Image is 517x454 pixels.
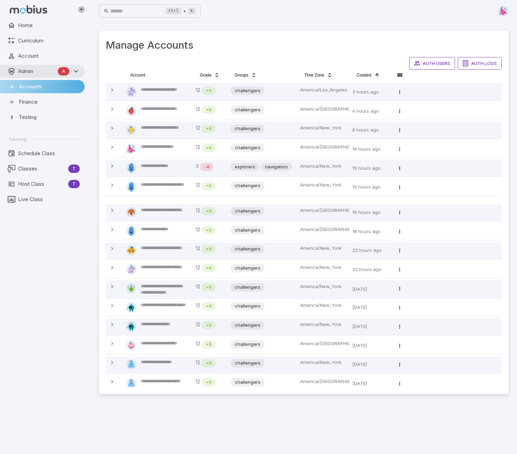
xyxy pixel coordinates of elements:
[126,340,136,351] img: hexagon.svg
[196,264,200,272] span: 12
[202,284,216,291] span: +9
[126,245,136,255] img: semi-circle.svg
[18,196,80,203] span: Live Class
[126,302,136,312] img: octagon.svg
[68,165,80,172] span: T
[130,72,145,78] span: Account
[126,207,136,217] img: oval.svg
[18,22,80,29] span: Home
[300,125,347,132] p: America/New_York
[200,72,211,78] span: Grade
[300,340,347,347] p: America/[GEOGRAPHIC_DATA]
[202,379,216,386] span: +9
[230,208,265,215] span: challengers
[18,165,65,173] span: Classes
[202,340,216,349] div: Math is above age level
[352,106,389,117] p: 4 hours ago
[202,106,216,114] div: Math is above age level
[300,106,347,113] p: America/[GEOGRAPHIC_DATA]
[200,164,213,170] span: -4
[202,208,216,215] span: +9
[352,87,389,98] p: 3 hours ago
[202,321,216,329] div: Math is above age level
[202,245,216,253] div: Math is above age level
[166,8,181,15] kbd: Ctrl
[58,68,69,75] span: A
[352,264,389,275] p: 22 hours ago
[19,113,80,121] span: Testing
[300,226,347,233] p: America/[GEOGRAPHIC_DATA]
[230,284,265,291] span: challengers
[196,321,200,329] span: 12
[352,359,389,370] p: [DATE]
[196,378,200,387] span: 12
[126,125,136,135] img: square.svg
[300,302,347,309] p: America/New_York
[202,265,216,272] span: +9
[352,321,389,332] p: [DATE]
[126,163,136,173] img: rectangle.svg
[202,360,216,367] span: +9
[126,226,136,237] img: rectangle.svg
[126,182,136,192] img: rectangle.svg
[106,38,502,53] h3: Manage Accounts
[18,180,65,188] span: Host Class
[166,7,196,15] div: +
[409,57,455,70] button: Auth Users
[230,246,265,253] span: challengers
[300,264,347,271] p: America/New_York
[230,303,265,310] span: challengers
[230,341,265,348] span: challengers
[300,182,347,189] p: America/New_York
[68,181,80,188] span: T
[352,283,389,296] p: [DATE]
[196,359,200,367] span: 12
[202,227,216,234] span: +9
[202,226,216,234] div: Math is above age level
[300,144,347,151] p: America/[GEOGRAPHIC_DATA]
[235,72,248,78] span: Groups
[458,57,502,70] button: Auth Logs
[18,37,80,45] span: Curriculum
[352,378,389,389] p: [DATE]
[352,226,389,237] p: 18 hours ago
[196,144,200,152] span: 12
[18,150,80,157] span: Schedule Class
[230,87,265,94] span: challengers
[126,70,149,81] button: Account
[196,283,200,292] span: 12
[126,283,136,294] img: triangle.svg
[202,246,216,253] span: +9
[196,87,200,95] span: 12
[202,303,216,310] span: +9
[352,245,389,256] p: 22 hours ago
[202,144,216,152] div: Math is above age level
[300,359,347,366] p: America/New_York
[126,321,136,332] img: octagon.svg
[202,341,216,348] span: +9
[230,106,265,113] span: challengers
[202,182,216,190] div: Math is above age level
[202,378,216,387] div: Math is above age level
[202,264,216,272] div: Math is above age level
[300,321,347,328] p: America/New_York
[196,182,200,190] span: 12
[196,106,200,114] span: 12
[196,302,200,310] span: 12
[202,125,216,133] div: Math is above age level
[230,265,265,272] span: challengers
[196,70,224,81] button: Grade
[202,106,216,113] span: +9
[230,360,265,367] span: challengers
[230,322,265,329] span: challengers
[18,52,80,60] span: Account
[352,207,389,218] p: 16 hours ago
[202,207,216,215] div: Math is above age level
[352,302,389,313] p: [DATE]
[357,72,371,78] span: Created
[196,340,200,349] span: 12
[230,125,265,132] span: challengers
[202,359,216,367] div: Math is above age level
[196,125,200,133] span: 12
[300,87,347,94] p: America/Los_Angeles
